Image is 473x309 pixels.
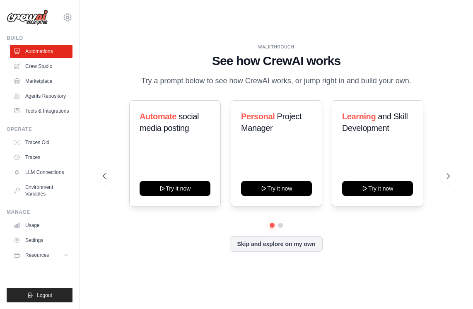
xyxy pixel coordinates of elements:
[140,112,176,121] span: Automate
[10,151,72,164] a: Traces
[10,219,72,232] a: Usage
[7,209,72,215] div: Manage
[10,234,72,247] a: Settings
[37,292,52,299] span: Logout
[7,35,72,41] div: Build
[241,181,312,196] button: Try it now
[230,236,322,252] button: Skip and explore on my own
[10,249,72,262] button: Resources
[10,166,72,179] a: LLM Connections
[7,10,48,25] img: Logo
[103,44,450,50] div: WALKTHROUGH
[342,181,413,196] button: Try it now
[137,75,415,87] p: Try a prompt below to see how CrewAI works, or jump right in and build your own.
[10,89,72,103] a: Agents Repository
[7,126,72,133] div: Operate
[10,104,72,118] a: Tools & Integrations
[25,252,49,258] span: Resources
[342,112,376,121] span: Learning
[140,181,210,196] button: Try it now
[10,75,72,88] a: Marketplace
[103,53,450,68] h1: See how CrewAI works
[7,288,72,302] button: Logout
[10,60,72,73] a: Crew Studio
[10,45,72,58] a: Automations
[10,181,72,200] a: Environment Variables
[241,112,275,121] span: Personal
[10,136,72,149] a: Traces Old
[241,112,302,133] span: Project Manager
